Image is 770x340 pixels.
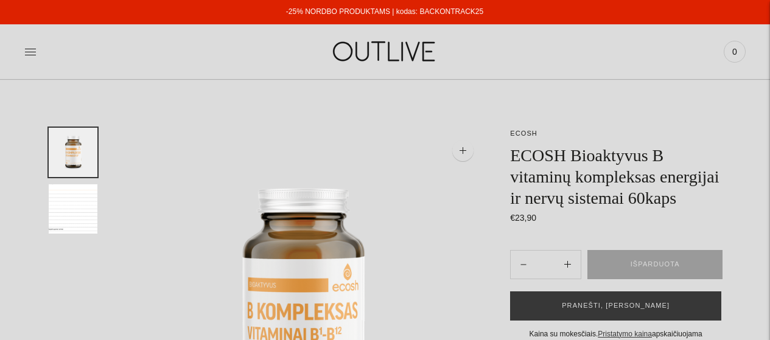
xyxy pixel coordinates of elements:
a: ECOSH [510,130,537,137]
input: Product quantity [536,255,555,273]
button: Translation missing: en.general.accessibility.image_thumbail [49,184,97,234]
button: PRANEŠTI, [PERSON_NAME] [510,291,721,321]
button: Subtract product quantity [555,250,581,279]
img: OUTLIVE [309,30,461,72]
span: IŠPARDUOTA [631,258,680,271]
h1: ECOSH Bioaktyvus B vitaminų kompleksas energijai ir nervų sistemai 60kaps [510,145,721,209]
a: Pristatymo kaina [598,330,652,338]
button: Translation missing: en.general.accessibility.image_thumbail [49,128,97,177]
span: 0 [726,43,743,60]
a: 0 [724,38,746,65]
a: -25% NORDBO PRODUKTAMS | kodas: BACKONTRACK25 [286,7,483,16]
span: €23,90 [510,213,536,223]
button: IŠPARDUOTA [587,250,723,279]
button: Add product quantity [511,250,536,279]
